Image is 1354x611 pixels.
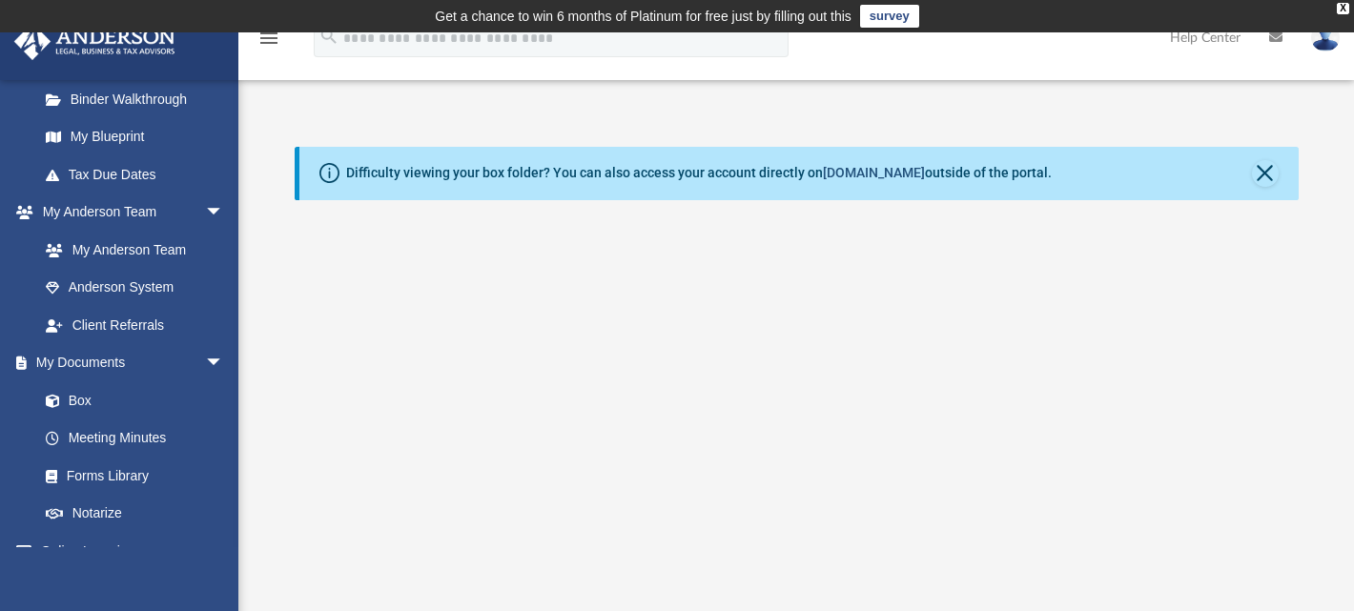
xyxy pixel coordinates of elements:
a: Client Referrals [27,306,243,344]
a: My Blueprint [27,118,243,156]
a: Box [27,381,234,419]
a: Tax Due Dates [27,155,253,193]
a: Forms Library [27,457,234,495]
span: arrow_drop_down [205,193,243,233]
span: arrow_drop_down [205,344,243,383]
a: My Anderson Team [27,231,234,269]
img: Anderson Advisors Platinum Portal [9,23,181,60]
a: Notarize [27,495,243,533]
div: close [1337,3,1349,14]
a: Online Learningarrow_drop_down [13,532,243,570]
a: Binder Walkthrough [27,80,253,118]
button: Close [1252,160,1279,187]
a: Anderson System [27,269,243,307]
a: My Documentsarrow_drop_down [13,344,243,382]
a: menu [257,36,280,50]
a: survey [860,5,919,28]
i: search [318,26,339,47]
div: Get a chance to win 6 months of Platinum for free just by filling out this [435,5,851,28]
img: User Pic [1311,24,1340,51]
div: Difficulty viewing your box folder? You can also access your account directly on outside of the p... [346,163,1052,183]
a: [DOMAIN_NAME] [823,165,925,180]
a: Meeting Minutes [27,419,243,458]
i: menu [257,27,280,50]
a: My Anderson Teamarrow_drop_down [13,193,243,232]
span: arrow_drop_down [205,532,243,571]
